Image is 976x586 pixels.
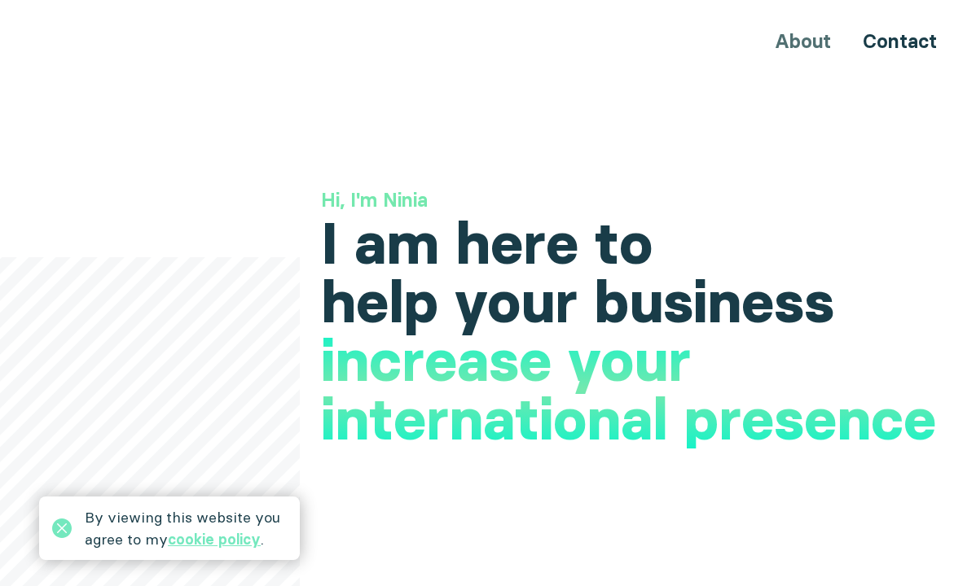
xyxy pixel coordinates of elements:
h1: increase your international presence [321,331,963,448]
a: cookie policy [168,530,261,549]
a: Contact [863,29,937,53]
h3: Hi, I'm Ninia [321,186,963,214]
div: By viewing this website you agree to my . [85,506,287,550]
h1: I am here to help your business [321,214,963,331]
